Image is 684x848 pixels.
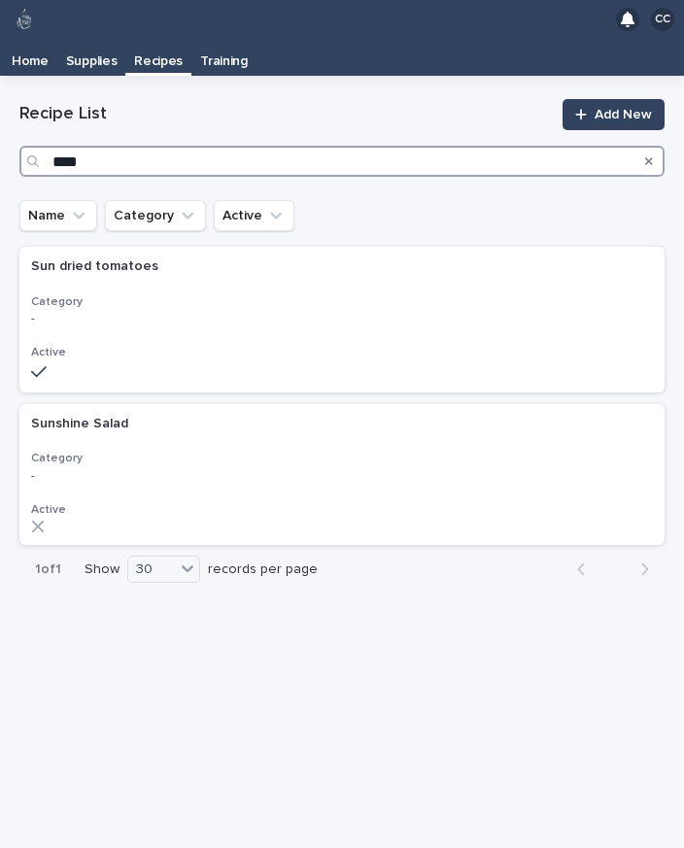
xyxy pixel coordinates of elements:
[31,451,653,466] h3: Category
[134,39,183,70] p: Recipes
[563,99,665,130] a: Add New
[19,103,551,126] h1: Recipe List
[125,39,191,73] a: Recipes
[85,561,120,578] p: Show
[214,200,294,231] button: Active
[651,8,674,31] div: CC
[3,39,57,76] a: Home
[31,312,371,325] p: -
[19,404,665,546] a: Sunshine SaladSunshine Salad Category-Active
[595,108,652,121] span: Add New
[31,345,653,360] h3: Active
[19,247,665,392] a: Sun dried tomatoesSun dried tomatoes Category-Active
[19,546,77,594] p: 1 of 1
[57,39,126,76] a: Supplies
[191,39,256,76] a: Training
[12,39,49,70] p: Home
[562,560,613,578] button: Back
[613,560,665,578] button: Next
[105,200,206,231] button: Category
[208,561,318,578] p: records per page
[200,39,248,70] p: Training
[19,200,97,231] button: Name
[31,502,653,518] h3: Active
[128,559,175,581] div: 30
[12,7,37,32] img: 80hjoBaRqlyywVK24fQd
[66,39,118,70] p: Supplies
[31,412,132,432] p: Sunshine Salad
[31,469,371,483] p: -
[19,146,665,177] input: Search
[31,294,653,310] h3: Category
[31,254,162,275] p: Sun dried tomatoes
